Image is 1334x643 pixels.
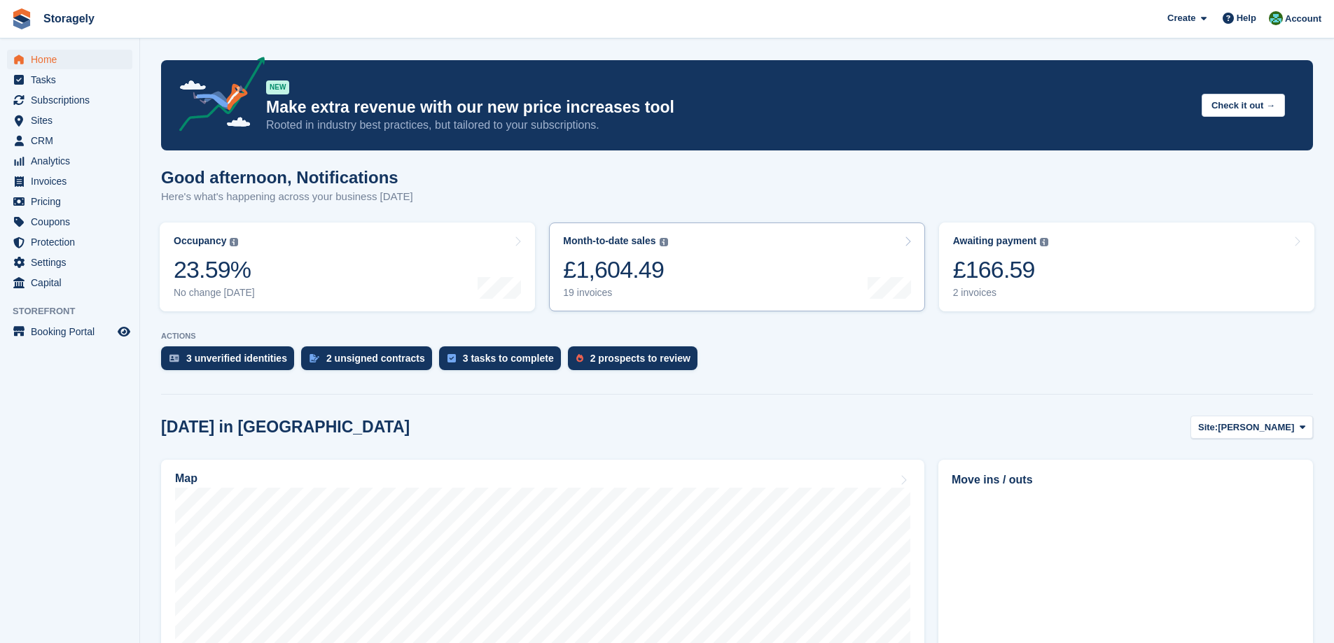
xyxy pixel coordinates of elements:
[7,322,132,341] a: menu
[1040,238,1048,246] img: icon-info-grey-7440780725fd019a000dd9b08b2336e03edf1995a4989e88bcd33f0948082b44.svg
[31,212,115,232] span: Coupons
[1237,11,1256,25] span: Help
[266,118,1190,133] p: Rooted in industry best practices, but tailored to your subscriptions.
[161,168,413,187] h1: Good afternoon, Notifications
[174,235,226,247] div: Occupancy
[1167,11,1195,25] span: Create
[7,253,132,272] a: menu
[1218,421,1294,434] span: [PERSON_NAME]
[952,472,1300,488] h2: Move ins / outs
[1269,11,1283,25] img: Notifications
[953,287,1049,299] div: 2 invoices
[266,97,1190,118] p: Make extra revenue with our new price increases tool
[160,222,535,311] a: Occupancy 23.59% No change [DATE]
[174,287,255,299] div: No change [DATE]
[939,222,1314,311] a: Awaiting payment £166.59 2 invoices
[563,235,655,247] div: Month-to-date sales
[161,189,413,205] p: Here's what's happening across your business [DATE]
[576,354,583,362] img: prospect-51fa495bee0391a8d652442698ab0144808aea92771e9ea1ae160a38d050c398.svg
[31,253,115,272] span: Settings
[161,418,410,437] h2: [DATE] in [GEOGRAPHIC_DATA]
[7,151,132,171] a: menu
[7,273,132,292] a: menu
[953,255,1049,284] div: £166.59
[31,273,115,292] span: Capital
[161,332,1313,341] p: ACTIONS
[310,354,319,362] img: contract_signature_icon-13c848040528278c33f63329250d36e43548de30e8caae1d1a13099fd9432cc5.svg
[447,354,456,362] img: task-75834270c22a3079a89374b754ae025e5fb1db73e45f91037f5363f120a921f8.svg
[230,238,238,246] img: icon-info-grey-7440780725fd019a000dd9b08b2336e03edf1995a4989e88bcd33f0948082b44.svg
[953,235,1037,247] div: Awaiting payment
[439,346,568,377] a: 3 tasks to complete
[31,50,115,69] span: Home
[590,353,690,364] div: 2 prospects to review
[7,90,132,110] a: menu
[7,171,132,191] a: menu
[31,70,115,90] span: Tasks
[31,322,115,341] span: Booking Portal
[7,232,132,252] a: menu
[31,192,115,211] span: Pricing
[31,90,115,110] span: Subscriptions
[31,151,115,171] span: Analytics
[31,111,115,130] span: Sites
[31,171,115,191] span: Invoices
[301,346,439,377] a: 2 unsigned contracts
[31,232,115,252] span: Protection
[568,346,704,377] a: 2 prospects to review
[31,131,115,150] span: CRM
[7,192,132,211] a: menu
[326,353,425,364] div: 2 unsigned contracts
[13,304,139,318] span: Storefront
[116,323,132,340] a: Preview store
[175,472,197,485] h2: Map
[167,57,265,136] img: price-adjustments-announcement-icon-8257ccfd72463d97f412b2fc003d46551f7dbcb40ab6d574587a9cd5c0d94...
[549,222,924,311] a: Month-to-date sales £1,604.49 19 invoices
[1190,416,1313,439] button: Site: [PERSON_NAME]
[563,255,667,284] div: £1,604.49
[161,346,301,377] a: 3 unverified identities
[186,353,287,364] div: 3 unverified identities
[7,131,132,150] a: menu
[1198,421,1218,434] span: Site:
[660,238,668,246] img: icon-info-grey-7440780725fd019a000dd9b08b2336e03edf1995a4989e88bcd33f0948082b44.svg
[11,8,32,29] img: stora-icon-8386f47178a22dfd0bd8f6a31ec36ba5ce8667c1dd55bd0f319d3a0aa187defe.svg
[463,353,554,364] div: 3 tasks to complete
[7,50,132,69] a: menu
[169,354,179,362] img: verify_identity-adf6edd0f0f0b5bbfe63781bf79b02c33cf7c696d77639b501bdc392416b5a36.svg
[563,287,667,299] div: 19 invoices
[1202,94,1285,117] button: Check it out →
[7,70,132,90] a: menu
[266,80,289,94] div: NEW
[7,212,132,232] a: menu
[7,111,132,130] a: menu
[38,7,100,30] a: Storagely
[1285,12,1321,26] span: Account
[174,255,255,284] div: 23.59%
